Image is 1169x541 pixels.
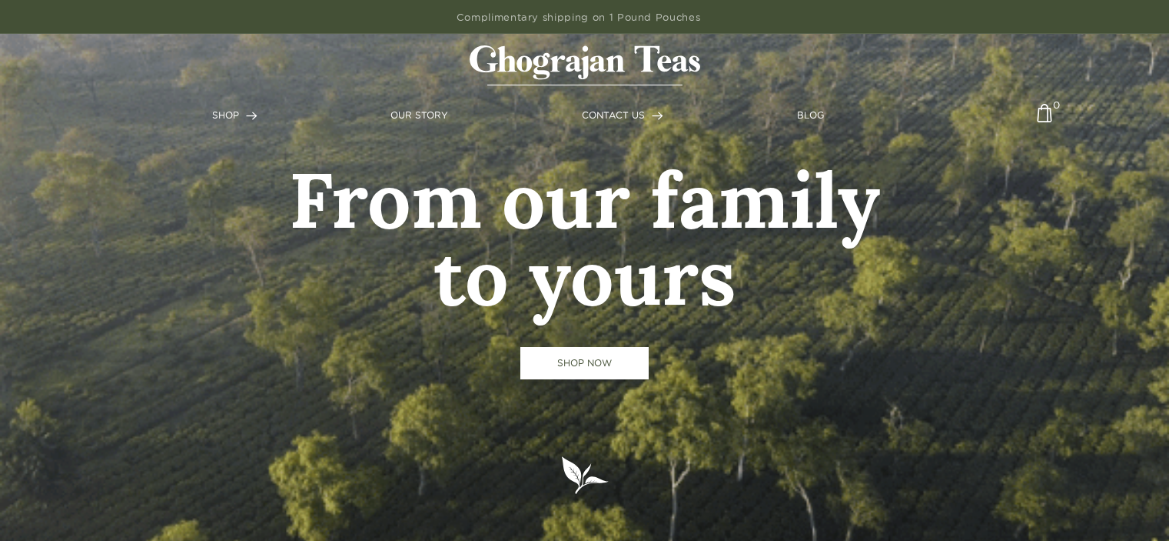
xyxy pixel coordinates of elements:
a: BLOG [797,109,824,122]
h1: From our family to yours [286,162,883,316]
img: cart-icon-matt.svg [1037,104,1052,134]
a: SHOP [212,109,257,122]
span: 0 [1053,98,1060,105]
span: CONTACT US [582,110,645,120]
a: SHOP NOW [520,347,649,379]
a: OUR STORY [390,109,448,122]
a: CONTACT US [582,109,663,122]
span: SHOP [212,110,239,120]
a: 0 [1037,104,1052,134]
img: forward-arrow.svg [652,112,663,120]
img: logo-matt.svg [470,45,700,85]
img: forward-arrow.svg [246,112,257,120]
img: logo-leaf.svg [560,456,609,495]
